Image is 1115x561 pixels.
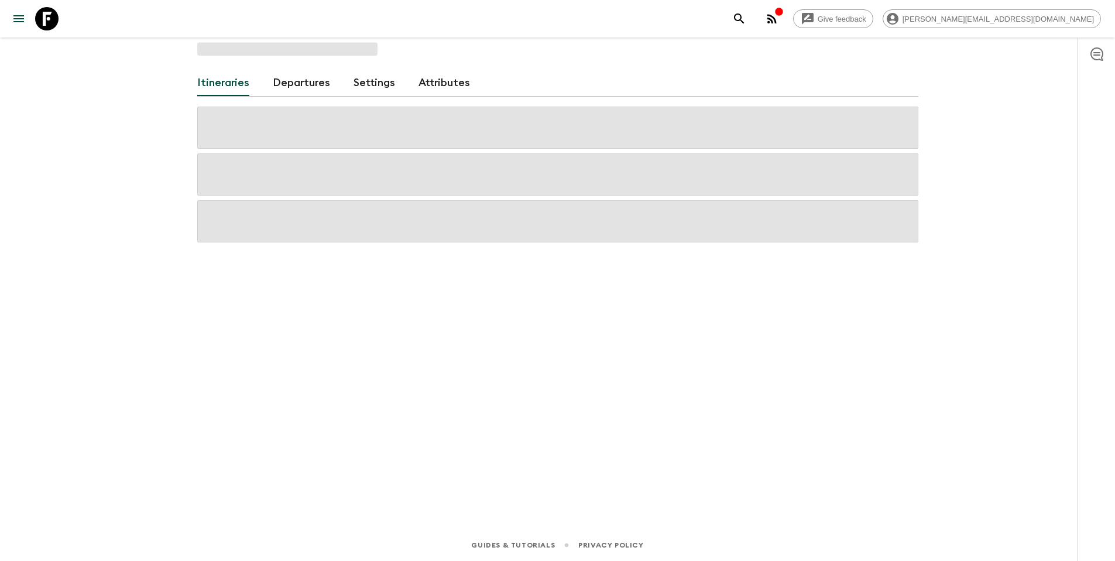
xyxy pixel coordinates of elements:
a: Guides & Tutorials [471,539,555,552]
a: Settings [354,69,395,97]
a: Attributes [418,69,470,97]
a: Privacy Policy [578,539,643,552]
a: Departures [273,69,330,97]
button: menu [7,7,30,30]
span: Give feedback [811,15,873,23]
span: [PERSON_NAME][EMAIL_ADDRESS][DOMAIN_NAME] [896,15,1100,23]
a: Give feedback [793,9,873,28]
button: search adventures [728,7,751,30]
div: [PERSON_NAME][EMAIL_ADDRESS][DOMAIN_NAME] [883,9,1101,28]
a: Itineraries [197,69,249,97]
